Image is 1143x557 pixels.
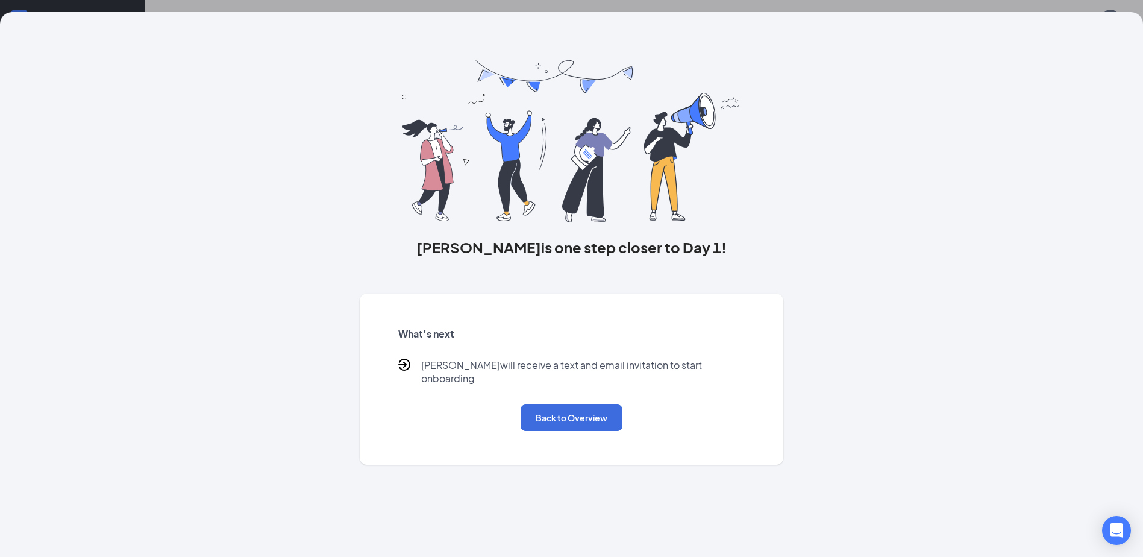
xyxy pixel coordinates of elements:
p: [PERSON_NAME] will receive a text and email invitation to start onboarding [421,359,745,385]
div: Open Intercom Messenger [1102,516,1131,545]
img: you are all set [402,60,741,222]
button: Back to Overview [521,404,622,431]
h5: What’s next [398,327,745,341]
h3: [PERSON_NAME] is one step closer to Day 1! [360,237,784,257]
